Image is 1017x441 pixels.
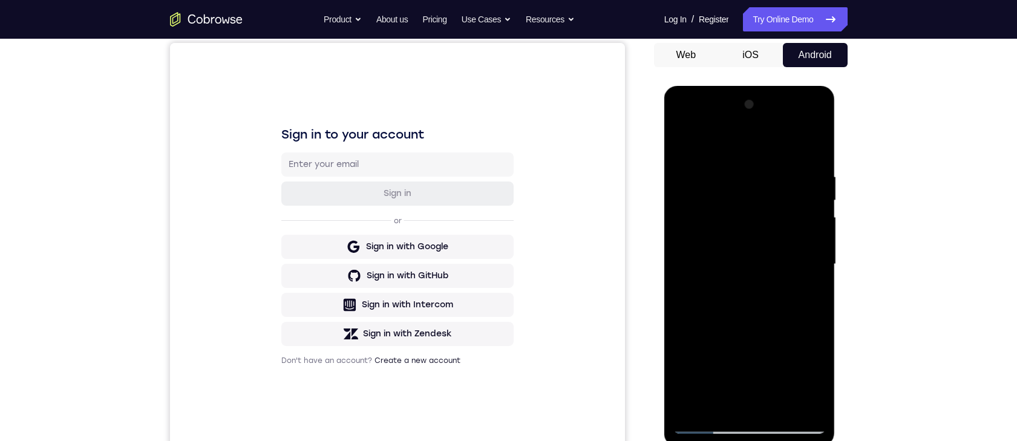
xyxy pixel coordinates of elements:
button: Sign in with Intercom [111,250,344,274]
button: Resources [526,7,575,31]
button: Product [324,7,362,31]
a: Register [699,7,728,31]
p: or [221,173,234,183]
div: Sign in with GitHub [197,227,278,239]
div: Sign in with Intercom [192,256,283,268]
button: Use Cases [462,7,511,31]
a: Create a new account [204,313,290,322]
a: About us [376,7,408,31]
a: Log In [664,7,687,31]
span: / [692,12,694,27]
a: Go to the home page [170,12,243,27]
button: Sign in with GitHub [111,221,344,245]
button: Sign in with Zendesk [111,279,344,303]
button: Web [654,43,719,67]
div: Sign in with Google [196,198,278,210]
p: Don't have an account? [111,313,344,322]
div: Sign in with Zendesk [193,285,282,297]
a: Pricing [422,7,446,31]
a: Try Online Demo [743,7,847,31]
button: Android [783,43,848,67]
button: iOS [718,43,783,67]
button: Sign in with Google [111,192,344,216]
